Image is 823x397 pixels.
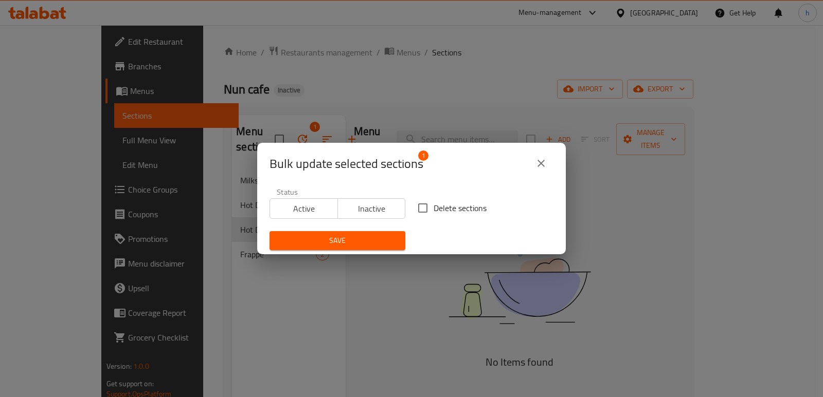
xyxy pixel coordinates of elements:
button: Save [270,231,405,250]
span: Active [274,201,334,216]
span: Inactive [342,201,402,216]
span: Selected section count [270,156,423,172]
button: close [529,151,553,176]
button: Inactive [337,198,406,219]
span: Delete sections [434,202,487,214]
span: Save [278,234,397,247]
button: Active [270,198,338,219]
span: 1 [418,150,428,161]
